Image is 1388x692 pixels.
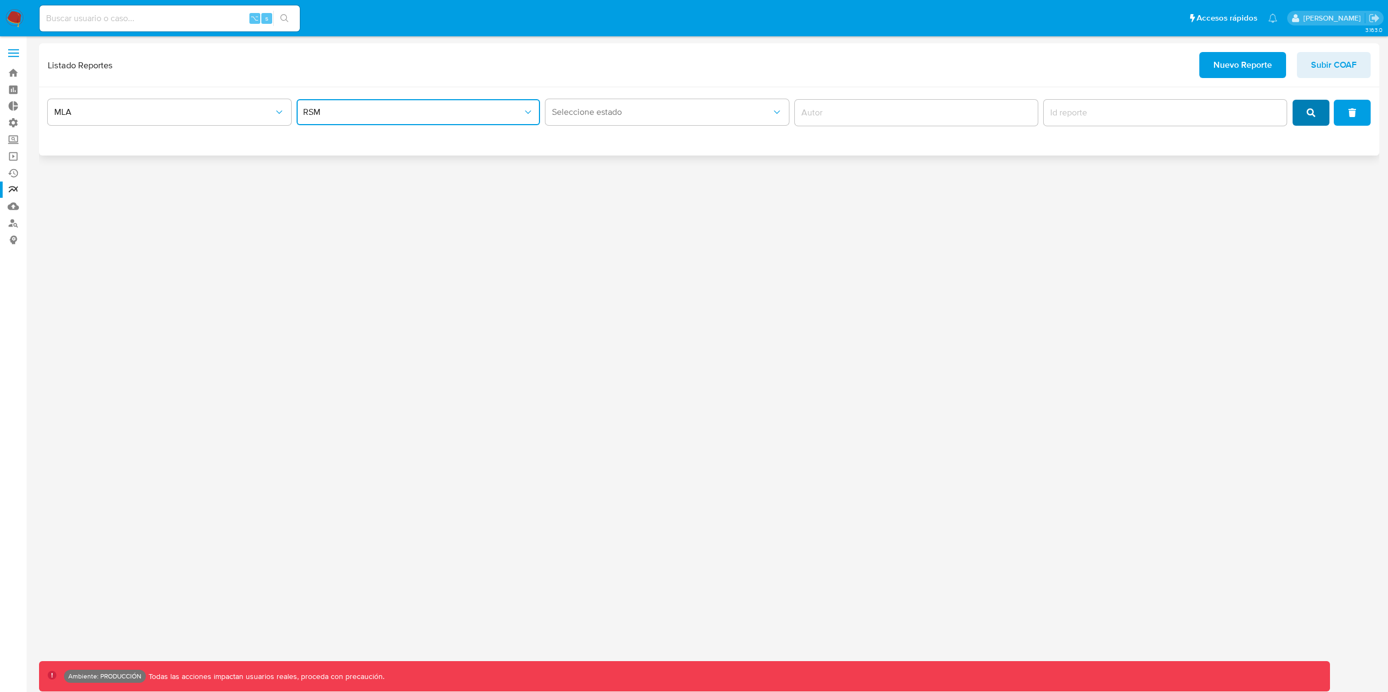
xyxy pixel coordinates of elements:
[1197,12,1257,24] span: Accesos rápidos
[68,674,142,678] p: Ambiente: PRODUCCIÓN
[1268,14,1277,23] a: Notificaciones
[265,13,268,23] span: s
[146,671,384,682] p: Todas las acciones impactan usuarios reales, proceda con precaución.
[250,13,259,23] span: ⌥
[40,11,300,25] input: Buscar usuario o caso...
[1303,13,1365,23] p: leidy.martinez@mercadolibre.com.co
[273,11,295,26] button: search-icon
[1368,12,1380,24] a: Salir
